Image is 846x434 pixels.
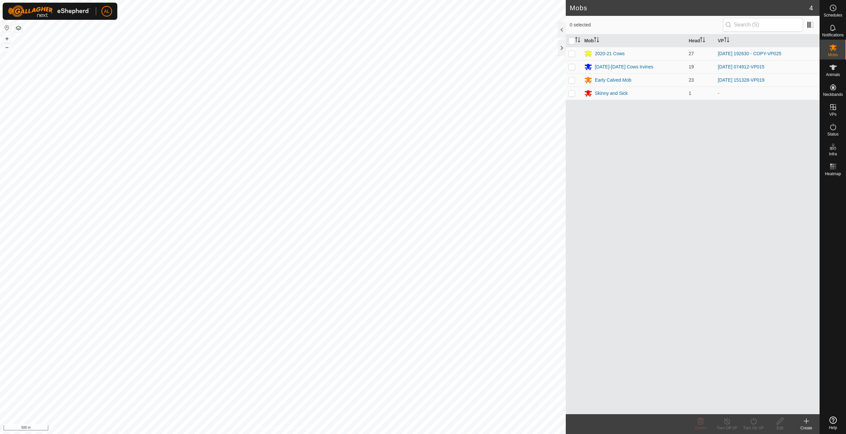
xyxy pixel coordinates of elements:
[822,33,844,37] span: Notifications
[570,4,809,12] h2: Mobs
[595,77,632,84] div: Early Calved Mob
[686,34,715,47] th: Head
[3,43,11,51] button: –
[823,93,843,97] span: Neckbands
[825,172,841,176] span: Heatmap
[715,34,820,47] th: VP
[689,51,694,56] span: 27
[824,13,842,17] span: Schedules
[689,77,694,83] span: 23
[829,152,837,156] span: Infra
[828,53,838,57] span: Mobs
[289,425,309,431] a: Contact Us
[723,18,803,32] input: Search (S)
[715,87,820,100] td: -
[257,425,282,431] a: Privacy Policy
[695,426,707,430] span: Delete
[829,426,837,430] span: Help
[700,38,705,43] p-sorticon: Activate to sort
[829,112,836,116] span: VPs
[820,414,846,432] a: Help
[104,8,109,15] span: AL
[15,24,22,32] button: Map Layers
[689,64,694,69] span: 19
[718,77,764,83] a: [DATE] 151328-VP019
[740,425,767,431] div: Turn On VP
[595,90,628,97] div: Skinny and Sick
[793,425,820,431] div: Create
[3,24,11,32] button: Reset Map
[689,91,691,96] span: 1
[8,5,91,17] img: Gallagher Logo
[718,51,781,56] a: [DATE] 192630 - COPY-VP025
[718,64,764,69] a: [DATE] 074912-VP015
[827,132,838,136] span: Status
[595,50,625,57] div: 2020-21 Cows
[714,425,740,431] div: Turn Off VP
[575,38,580,43] p-sorticon: Activate to sort
[594,38,599,43] p-sorticon: Activate to sort
[3,35,11,43] button: +
[826,73,840,77] span: Animals
[582,34,686,47] th: Mob
[570,21,723,28] span: 0 selected
[595,63,653,70] div: [DATE]-[DATE] Cows Irvines
[809,3,813,13] span: 4
[767,425,793,431] div: Edit
[724,38,729,43] p-sorticon: Activate to sort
